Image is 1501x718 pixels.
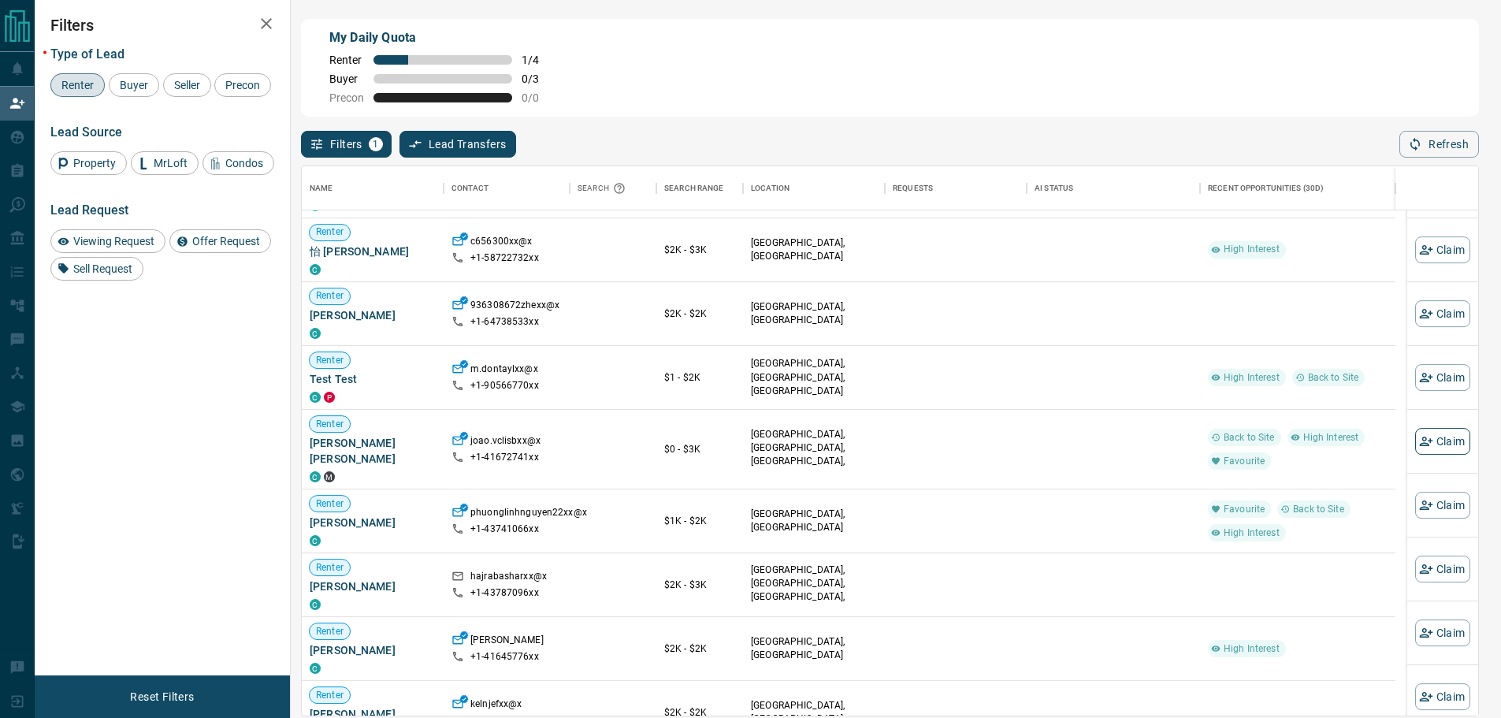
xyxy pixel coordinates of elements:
[751,300,877,327] p: [GEOGRAPHIC_DATA], [GEOGRAPHIC_DATA]
[310,642,436,658] span: [PERSON_NAME]
[470,634,544,650] p: [PERSON_NAME]
[1415,428,1470,455] button: Claim
[1035,166,1073,210] div: AI Status
[1217,244,1286,257] span: High Interest
[522,73,556,85] span: 0 / 3
[399,131,517,158] button: Lead Transfers
[329,91,364,104] span: Precon
[470,570,547,586] p: hajrabasharxx@x
[664,370,735,385] p: $1 - $2K
[1217,371,1286,385] span: High Interest
[310,226,350,240] span: Renter
[1217,455,1271,468] span: Favourite
[301,131,392,158] button: Filters1
[310,435,436,467] span: [PERSON_NAME] [PERSON_NAME]
[310,663,321,674] div: condos.ca
[220,79,266,91] span: Precon
[131,151,199,175] div: MrLoft
[310,354,350,367] span: Renter
[310,418,350,431] span: Renter
[664,642,735,656] p: $2K - $2K
[1217,526,1286,540] span: High Interest
[893,166,933,210] div: Requests
[751,564,877,631] p: East York
[310,561,350,575] span: Renter
[664,578,735,592] p: $2K - $3K
[1415,556,1470,582] button: Claim
[324,392,335,403] div: property.ca
[329,54,364,66] span: Renter
[470,363,538,379] p: m.dontaylxx@x
[1415,236,1470,263] button: Claim
[1415,364,1470,391] button: Claim
[470,235,532,251] p: c656300xx@x
[302,166,444,210] div: Name
[310,328,321,339] div: condos.ca
[470,251,539,265] p: +1- 58722732xx
[169,229,271,253] div: Offer Request
[310,689,350,702] span: Renter
[310,535,321,546] div: condos.ca
[751,357,877,397] p: [GEOGRAPHIC_DATA], [GEOGRAPHIC_DATA], [GEOGRAPHIC_DATA]
[148,157,193,169] span: MrLoft
[202,151,274,175] div: Condos
[187,235,266,247] span: Offer Request
[1217,642,1286,656] span: High Interest
[1297,431,1365,445] span: High Interest
[470,451,539,464] p: +1- 41672741xx
[310,471,321,482] div: condos.ca
[470,379,539,392] p: +1- 90566770xx
[310,578,436,594] span: [PERSON_NAME]
[169,79,206,91] span: Seller
[751,508,877,534] p: [GEOGRAPHIC_DATA], [GEOGRAPHIC_DATA]
[68,235,160,247] span: Viewing Request
[68,262,138,275] span: Sell Request
[310,497,350,511] span: Renter
[656,166,743,210] div: Search Range
[885,166,1027,210] div: Requests
[470,506,587,523] p: phuonglinhnguyen22xx@x
[50,73,105,97] div: Renter
[1200,166,1395,210] div: Recent Opportunities (30d)
[50,151,127,175] div: Property
[1027,166,1200,210] div: AI Status
[1208,166,1324,210] div: Recent Opportunities (30d)
[1415,492,1470,519] button: Claim
[329,28,556,47] p: My Daily Quota
[1287,503,1351,516] span: Back to Site
[470,650,539,664] p: +1- 41645776xx
[470,698,522,714] p: kelnjefxx@x
[310,625,350,638] span: Renter
[470,299,559,315] p: 936308672zhexx@x
[470,434,541,451] p: joao.vclisbxx@x
[50,16,274,35] h2: Filters
[310,166,333,210] div: Name
[310,244,436,259] span: 怡 [PERSON_NAME]
[120,683,204,710] button: Reset Filters
[1217,431,1281,445] span: Back to Site
[310,392,321,403] div: condos.ca
[664,166,724,210] div: Search Range
[664,243,735,257] p: $2K - $3K
[1302,371,1365,385] span: Back to Site
[1415,619,1470,646] button: Claim
[370,139,381,150] span: 1
[522,91,556,104] span: 0 / 0
[324,471,335,482] div: mrloft.ca
[310,599,321,610] div: condos.ca
[470,523,539,536] p: +1- 43741066xx
[451,166,489,210] div: Contact
[220,157,269,169] span: Condos
[50,257,143,281] div: Sell Request
[56,79,99,91] span: Renter
[310,307,436,323] span: [PERSON_NAME]
[68,157,121,169] span: Property
[310,290,350,303] span: Renter
[664,442,735,456] p: $0 - $3K
[1415,683,1470,710] button: Claim
[114,79,154,91] span: Buyer
[50,203,128,218] span: Lead Request
[329,73,364,85] span: Buyer
[310,371,436,387] span: Test Test
[109,73,159,97] div: Buyer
